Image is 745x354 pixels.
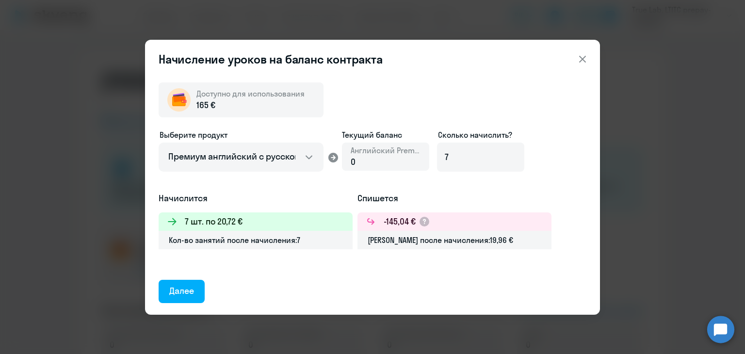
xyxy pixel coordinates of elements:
span: Текущий баланс [342,129,429,141]
span: Доступно для использования [196,89,305,98]
div: [PERSON_NAME] после начисления: 19,96 € [357,231,551,249]
div: Далее [169,285,194,297]
h5: Спишется [357,192,551,205]
h3: 7 шт. по 20,72 € [185,215,243,228]
img: wallet-circle.png [167,88,191,112]
div: Кол-во занятий после начисления: 7 [159,231,353,249]
header: Начисление уроков на баланс контракта [145,51,600,67]
h3: -145,04 € [384,215,416,228]
h5: Начислится [159,192,353,205]
span: Выберите продукт [160,130,227,140]
span: 0 [351,156,356,167]
span: 165 € [196,99,215,112]
span: Сколько начислить? [438,130,512,140]
span: Английский Premium [351,145,421,156]
button: Далее [159,280,205,303]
